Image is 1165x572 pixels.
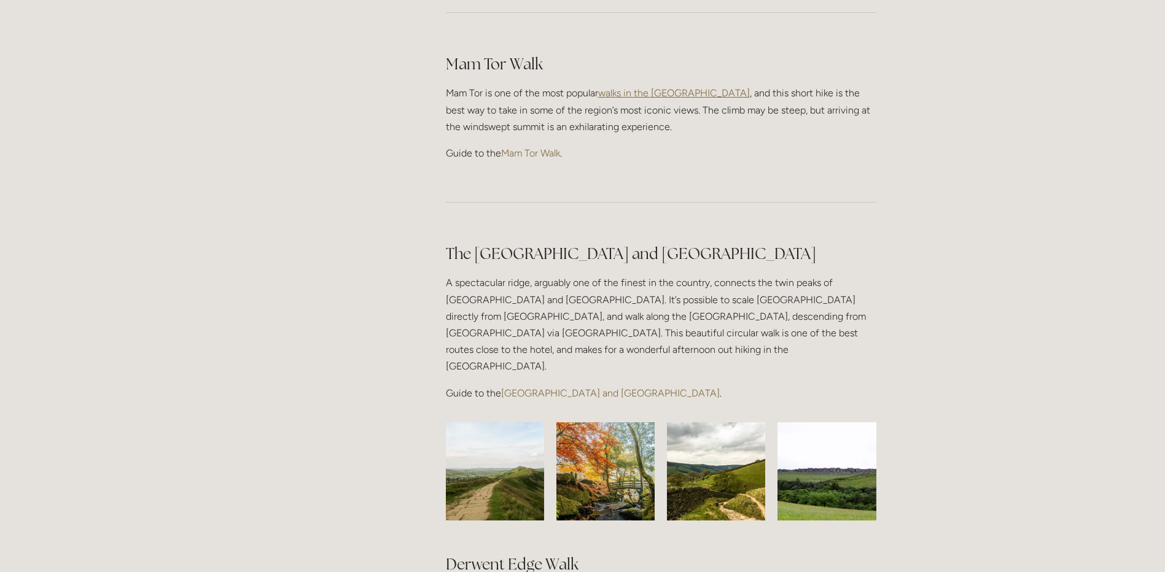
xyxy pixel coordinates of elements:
img: Peak District Path, Losehill House Hotel &amp; Spa [429,422,560,520]
a: walks in the [GEOGRAPHIC_DATA] [598,87,750,99]
img: Picture of Peak district view, View from a hike in the Peak District, Losehill House Hotel &amp; Spa [753,422,900,520]
h2: Mam Tor Walk [446,53,876,75]
a: [GEOGRAPHIC_DATA] and [GEOGRAPHIC_DATA] [501,387,720,399]
h2: The [GEOGRAPHIC_DATA] and [GEOGRAPHIC_DATA] [446,243,876,265]
p: Mam Tor is one of the most popular , and this short hike is the best way to take in some of the r... [446,85,876,135]
p: Guide to the . [446,385,876,401]
p: A spectacular ridge, arguably one of the finest in the country, connects the twin peaks of [GEOGR... [446,274,876,374]
p: Guide to the . [446,145,876,161]
a: Mam Tor Walk [501,147,560,159]
img: View from a hike in the Peak District, Losehill House Hotel &amp; Spa [650,422,781,520]
img: Forest in the Peak District, Losehill House Hotel &amp; Spa [540,422,671,520]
